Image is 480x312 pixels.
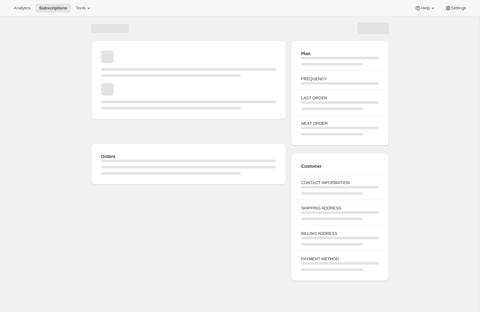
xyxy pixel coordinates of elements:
button: Subscriptions [35,4,71,13]
button: Tools [72,4,96,13]
h2: Plan [301,50,378,57]
button: Help [411,4,440,13]
button: Settings [441,4,470,13]
span: Tools [76,6,86,11]
h3: SHIPPING ADDRESS [301,205,378,211]
h2: Orders [101,153,276,160]
h3: LAST ORDER [301,95,378,101]
span: Subscriptions [39,6,67,11]
span: Analytics [14,6,30,11]
div: Page loading [84,17,396,283]
span: Settings [451,6,466,11]
h2: Customer [301,163,378,169]
h3: BILLING ADDRESS [301,230,378,237]
span: Help [421,6,430,11]
h3: FREQUENCY [301,76,378,82]
h3: NEXT ORDER [301,120,378,127]
button: Analytics [10,4,34,13]
h3: PAYMENT METHOD [301,256,378,262]
h3: CONTACT INFORMATION [301,180,378,186]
